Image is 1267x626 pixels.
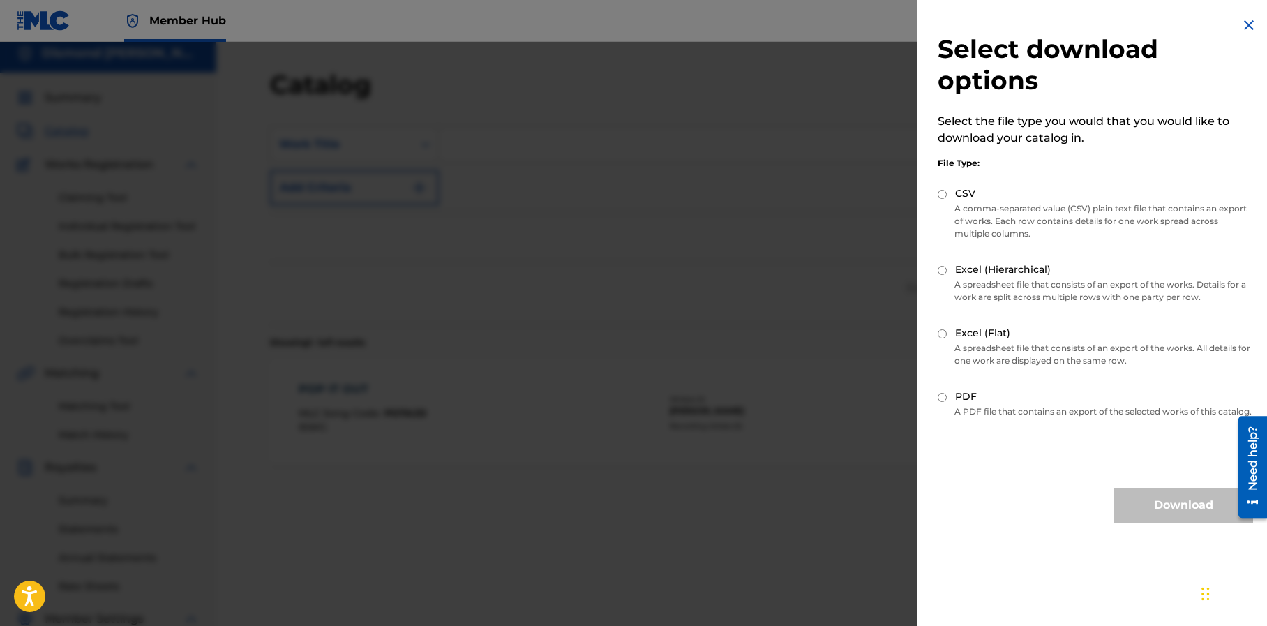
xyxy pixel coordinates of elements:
label: Excel (Hierarchical) [955,262,1051,277]
div: Drag [1201,573,1210,615]
img: MLC Logo [17,10,70,31]
p: Select the file type you would that you would like to download your catalog in. [938,113,1253,147]
p: A spreadsheet file that consists of an export of the works. All details for one work are displaye... [938,342,1253,367]
h2: Select download options [938,33,1253,96]
p: A spreadsheet file that consists of an export of the works. Details for a work are split across m... [938,278,1253,304]
label: PDF [955,389,977,404]
label: CSV [955,186,975,201]
img: Top Rightsholder [124,13,141,29]
iframe: Chat Widget [1197,559,1267,626]
div: File Type: [938,157,1253,170]
p: A PDF file that contains an export of the selected works of this catalog. [938,405,1253,418]
label: Excel (Flat) [955,326,1010,341]
iframe: Resource Center [1228,410,1267,523]
p: A comma-separated value (CSV) plain text file that contains an export of works. Each row contains... [938,202,1253,240]
span: Member Hub [149,13,226,29]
